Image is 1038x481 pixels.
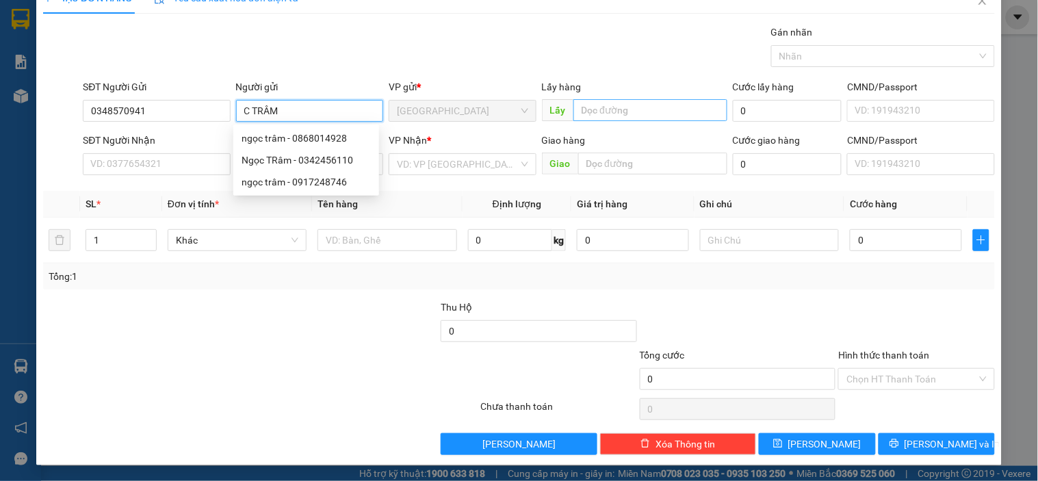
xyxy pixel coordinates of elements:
[389,79,536,94] div: VP gửi
[973,229,989,251] button: plus
[160,12,193,26] span: Nhận:
[733,135,801,146] label: Cước giao hàng
[236,79,383,94] div: Người gửi
[733,153,842,175] input: Cước giao hàng
[578,153,727,174] input: Dọc đường
[542,81,582,92] span: Lấy hàng
[974,235,989,246] span: plus
[700,229,839,251] input: Ghi Chú
[160,59,270,78] div: 0941221751
[317,229,456,251] input: VD: Bàn, Ghế
[733,81,794,92] label: Cước lấy hàng
[242,131,371,146] div: ngọc trâm - 0868014928
[160,42,270,59] div: khôi
[788,437,861,452] span: [PERSON_NAME]
[847,133,994,148] div: CMND/Passport
[542,153,578,174] span: Giao
[695,191,844,218] th: Ghi chú
[160,12,270,42] div: [PERSON_NAME]
[86,198,96,209] span: SL
[397,101,528,121] span: Đà Lạt
[441,433,597,455] button: [PERSON_NAME]
[168,198,219,209] span: Đơn vị tính
[759,433,875,455] button: save[PERSON_NAME]
[83,133,230,148] div: SĐT Người Nhận
[577,198,627,209] span: Giá trị hàng
[542,135,586,146] span: Giao hàng
[850,198,897,209] span: Cước hàng
[49,229,70,251] button: delete
[242,174,371,190] div: ngọc trâm - 0917248746
[600,433,756,455] button: deleteXóa Thông tin
[879,433,995,455] button: printer[PERSON_NAME] và In
[905,437,1000,452] span: [PERSON_NAME] và In
[317,198,358,209] span: Tên hàng
[83,79,230,94] div: SĐT Người Gửi
[573,99,727,121] input: Dọc đường
[176,230,298,250] span: Khác
[12,12,151,42] div: [GEOGRAPHIC_DATA]
[482,437,556,452] span: [PERSON_NAME]
[773,439,783,450] span: save
[640,439,650,450] span: delete
[640,350,685,361] span: Tổng cước
[49,269,402,284] div: Tổng: 1
[389,135,427,146] span: VP Nhận
[847,79,994,94] div: CMND/Passport
[890,439,899,450] span: printer
[577,229,689,251] input: 0
[233,171,379,193] div: ngọc trâm - 0917248746
[10,88,75,102] span: CƯỚC RỒI :
[493,198,541,209] span: Định lượng
[12,12,33,26] span: Gửi:
[233,149,379,171] div: Ngọc TRâm - 0342456110
[242,153,371,168] div: Ngọc TRâm - 0342456110
[479,399,638,423] div: Chưa thanh toán
[552,229,566,251] span: kg
[656,437,715,452] span: Xóa Thông tin
[233,127,379,149] div: ngọc trâm - 0868014928
[10,86,153,103] div: 40.000
[838,350,929,361] label: Hình thức thanh toán
[771,27,813,38] label: Gán nhãn
[542,99,573,121] span: Lấy
[12,42,151,62] div: 0792140285
[441,302,472,313] span: Thu Hộ
[733,100,842,122] input: Cước lấy hàng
